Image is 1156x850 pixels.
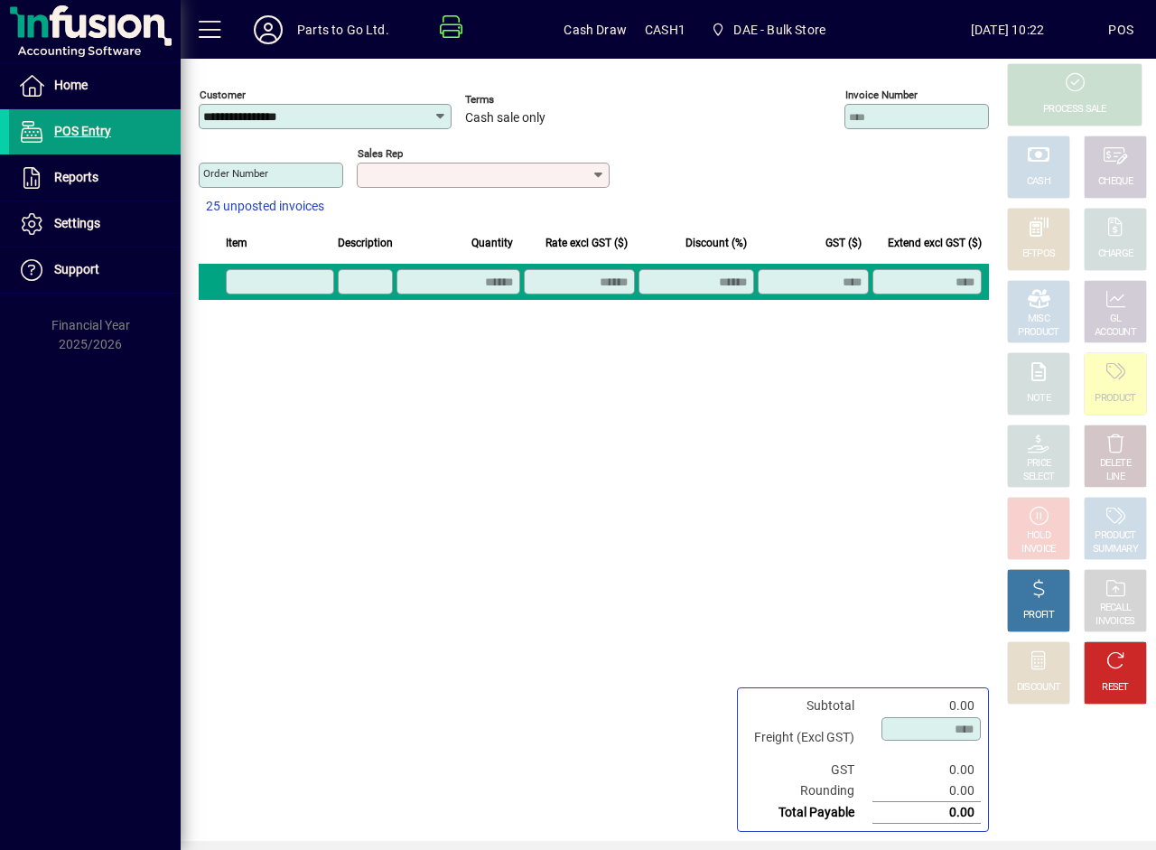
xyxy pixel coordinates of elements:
div: CHEQUE [1098,175,1133,189]
span: Support [54,262,99,276]
td: GST [745,760,872,780]
td: 0.00 [872,760,981,780]
div: PRICE [1027,457,1051,471]
div: INVOICES [1095,615,1134,629]
span: Rate excl GST ($) [545,233,628,253]
mat-label: Sales rep [358,147,403,160]
td: 0.00 [872,802,981,824]
td: 0.00 [872,696,981,716]
div: PROFIT [1023,609,1054,622]
span: Settings [54,216,100,230]
div: ACCOUNT [1095,326,1136,340]
div: POS [1108,15,1133,44]
div: Parts to Go Ltd. [297,15,389,44]
div: CHARGE [1098,248,1133,261]
button: 25 unposted invoices [199,191,331,223]
span: Description [338,233,393,253]
div: PRODUCT [1018,326,1058,340]
span: Home [54,78,88,92]
span: Reports [54,170,98,184]
td: Subtotal [745,696,872,716]
span: [DATE] 10:22 [907,15,1109,44]
span: Quantity [471,233,513,253]
div: DISCOUNT [1017,681,1060,695]
span: Extend excl GST ($) [888,233,982,253]
button: Profile [239,14,297,46]
span: 25 unposted invoices [206,197,324,216]
span: GST ($) [825,233,862,253]
div: PROCESS SALE [1043,103,1106,117]
div: NOTE [1027,392,1050,406]
span: Cash sale only [465,111,545,126]
mat-label: Customer [200,89,246,101]
a: Reports [9,155,181,201]
div: LINE [1106,471,1124,484]
a: Settings [9,201,181,247]
div: PRODUCT [1095,529,1135,543]
div: SUMMARY [1093,543,1138,556]
td: 0.00 [872,780,981,802]
div: PRODUCT [1095,392,1135,406]
div: GL [1110,313,1122,326]
div: EFTPOS [1022,248,1056,261]
div: RECALL [1100,602,1132,615]
span: DAE - Bulk Store [733,15,825,44]
div: CASH [1027,175,1050,189]
a: Home [9,63,181,108]
div: RESET [1102,681,1129,695]
span: POS Entry [54,124,111,138]
div: MISC [1028,313,1049,326]
div: INVOICE [1021,543,1055,556]
div: SELECT [1023,471,1055,484]
div: HOLD [1027,529,1050,543]
a: Support [9,248,181,293]
mat-label: Order number [203,167,268,180]
mat-label: Invoice number [845,89,918,101]
span: CASH1 [645,15,685,44]
span: Terms [465,94,573,106]
td: Total Payable [745,802,872,824]
td: Freight (Excl GST) [745,716,872,760]
span: Item [226,233,247,253]
span: Cash Draw [564,15,627,44]
td: Rounding [745,780,872,802]
span: Discount (%) [685,233,747,253]
span: DAE - Bulk Store [704,14,833,46]
div: DELETE [1100,457,1131,471]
